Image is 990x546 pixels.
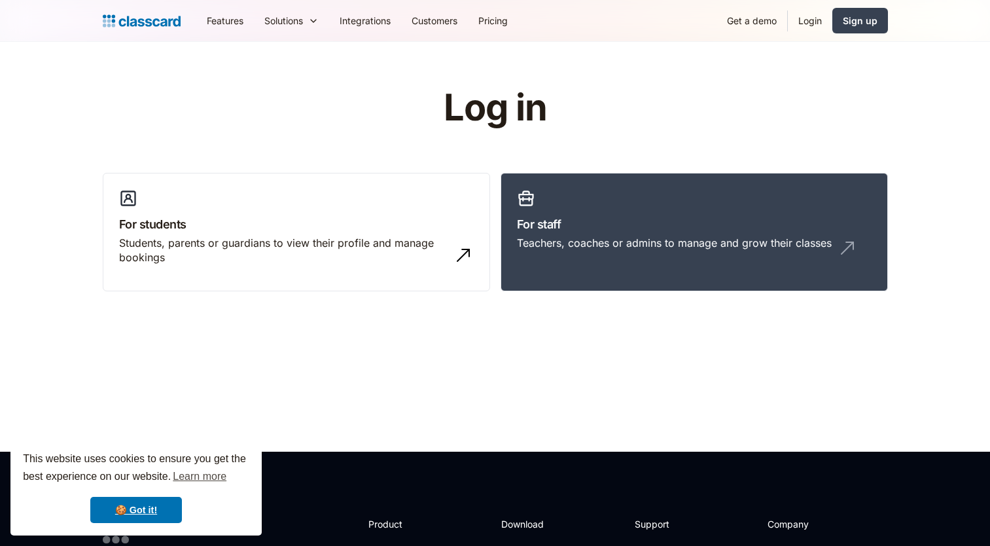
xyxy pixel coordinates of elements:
[832,8,888,33] a: Sign up
[287,88,703,128] h1: Log in
[90,497,182,523] a: dismiss cookie message
[517,215,872,233] h3: For staff
[501,517,555,531] h2: Download
[103,12,181,30] a: home
[171,467,228,486] a: learn more about cookies
[10,439,262,536] div: cookieconsent
[401,6,468,35] a: Customers
[264,14,303,27] div: Solutions
[23,451,249,486] span: This website uses cookies to ensure you get the best experience on our website.
[517,236,832,250] div: Teachers, coaches or admins to manage and grow their classes
[254,6,329,35] div: Solutions
[119,215,474,233] h3: For students
[768,517,855,531] h2: Company
[716,6,787,35] a: Get a demo
[468,6,518,35] a: Pricing
[119,236,448,265] div: Students, parents or guardians to view their profile and manage bookings
[103,173,490,292] a: For studentsStudents, parents or guardians to view their profile and manage bookings
[635,517,688,531] h2: Support
[196,6,254,35] a: Features
[329,6,401,35] a: Integrations
[368,517,438,531] h2: Product
[501,173,888,292] a: For staffTeachers, coaches or admins to manage and grow their classes
[843,14,877,27] div: Sign up
[788,6,832,35] a: Login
